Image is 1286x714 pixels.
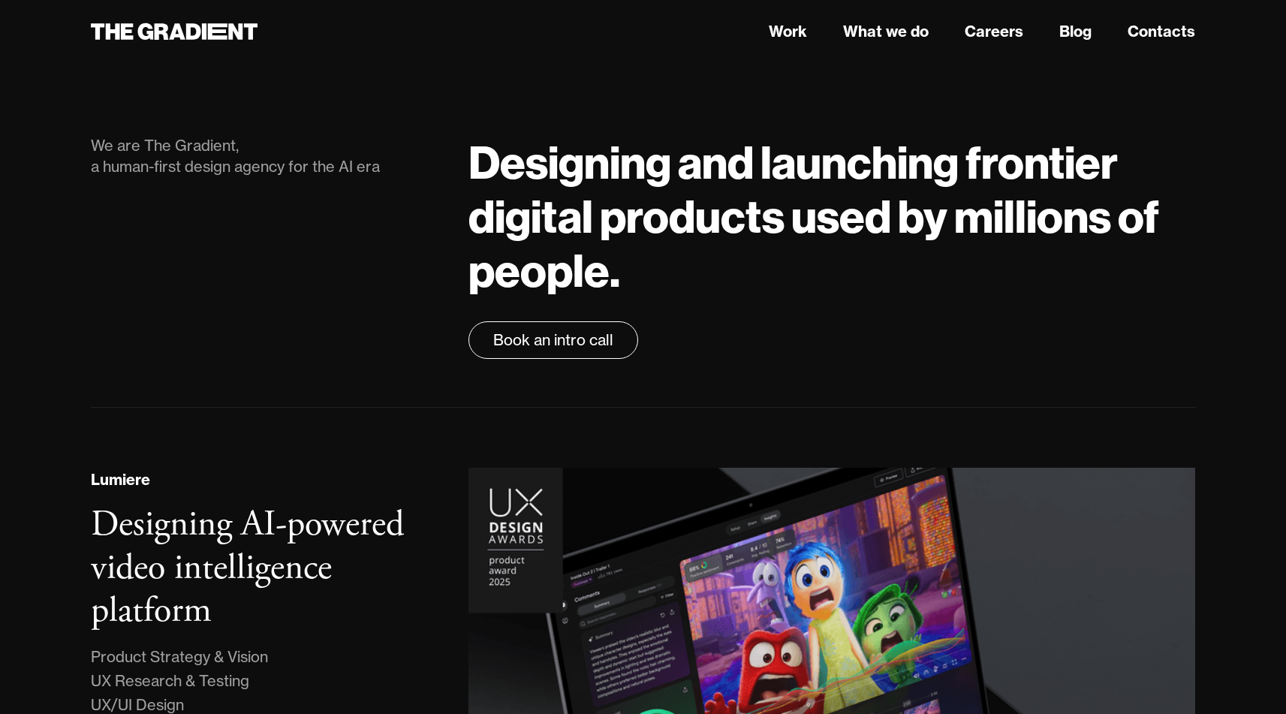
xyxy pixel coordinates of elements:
[91,502,404,634] h3: Designing AI-powered video intelligence platform
[468,135,1195,297] h1: Designing and launching frontier digital products used by millions of people.
[91,468,150,491] div: Lumiere
[769,20,807,43] a: Work
[1128,20,1195,43] a: Contacts
[843,20,929,43] a: What we do
[91,135,439,177] div: We are The Gradient, a human-first design agency for the AI era
[468,321,638,359] a: Book an intro call
[965,20,1023,43] a: Careers
[1059,20,1092,43] a: Blog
